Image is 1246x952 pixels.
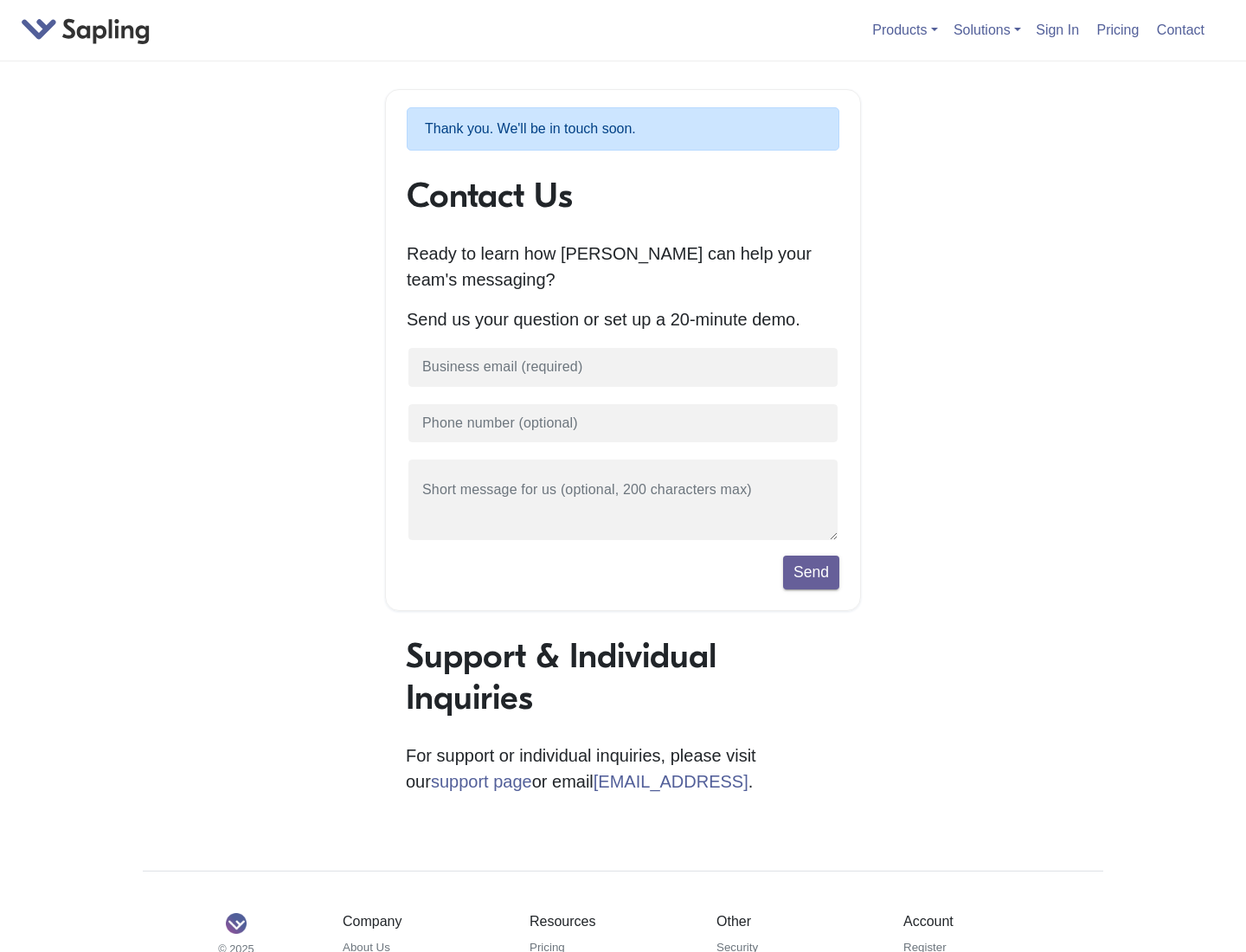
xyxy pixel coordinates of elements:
a: Pricing [1090,16,1146,44]
p: Send us your question or set up a 20-minute demo. [407,306,839,332]
input: Phone number (optional) [407,402,839,445]
h5: Resources [530,913,690,929]
p: Ready to learn how [PERSON_NAME] can help your team's messaging? [407,241,839,293]
h5: Company [343,913,504,929]
a: Solutions [954,23,1021,37]
a: Products [872,23,937,37]
a: Sign In [1029,16,1086,44]
a: support page [431,772,532,791]
h5: Other [716,913,877,929]
h5: Account [903,913,1064,929]
a: Contact [1150,16,1211,44]
h1: Support & Individual Inquiries [406,635,840,718]
input: Business email (required) [407,346,839,389]
h1: Contact Us [407,175,839,216]
img: Sapling Logo [226,913,247,934]
button: Send [783,556,839,589]
p: Thank you. We'll be in touch soon. [407,107,839,151]
p: For support or individual inquiries, please visit our or email . [406,743,840,794]
a: [EMAIL_ADDRESS] [594,772,748,791]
